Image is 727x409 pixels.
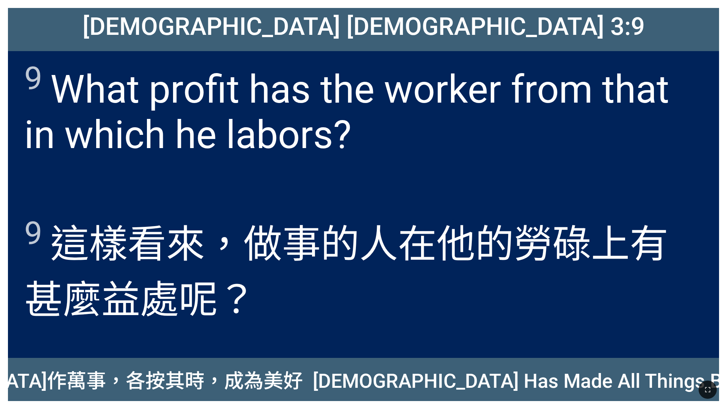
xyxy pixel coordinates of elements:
[24,213,703,324] span: 這樣看來，做事
[24,222,668,323] wh6001: 上有甚麼
[179,277,256,323] wh3504: 呢？
[24,59,703,158] span: What profit has the worker from that in which he labors?
[24,214,42,252] sup: 9
[24,59,42,97] sup: 9
[101,277,256,323] wh834: 益處
[83,12,645,41] span: [DEMOGRAPHIC_DATA] [DEMOGRAPHIC_DATA] 3:9
[24,222,668,323] wh6213: 的人在他的勞碌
